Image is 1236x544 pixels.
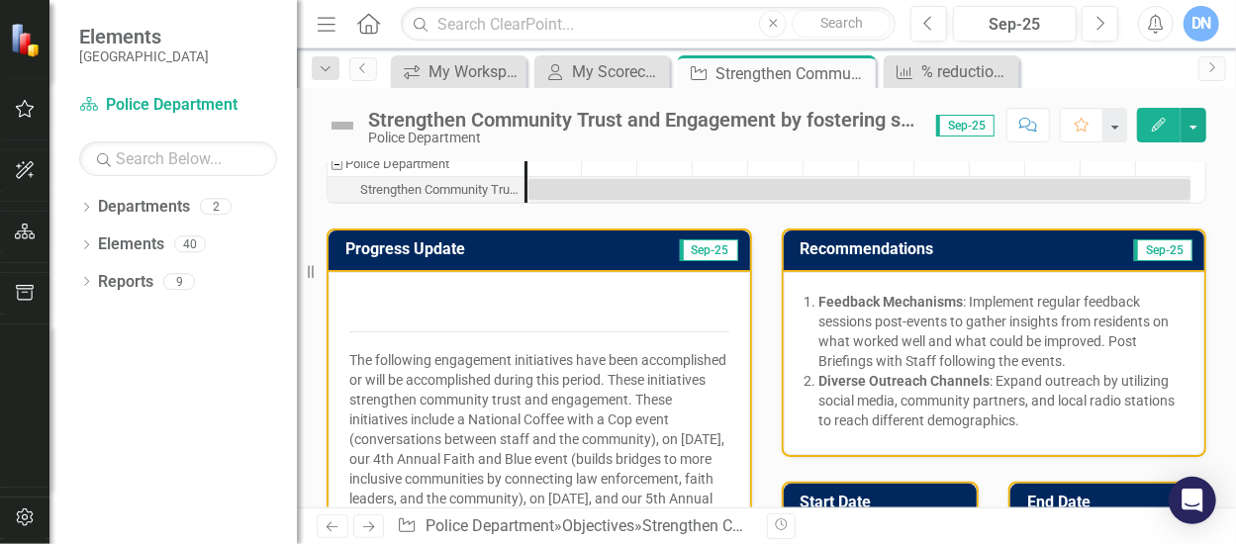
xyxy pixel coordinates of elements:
div: 9 [163,273,195,290]
img: Not Defined [327,110,358,141]
input: Search ClearPoint... [401,7,896,42]
h3: Start Date [801,494,968,511]
p: : Implement regular feedback sessions post-events to gather insights from residents on what worke... [819,292,1185,371]
a: Reports [98,271,153,294]
h3: Progress Update [345,240,608,258]
div: My Workspace [428,59,522,84]
div: % reduction in traffic homicides [921,59,1014,84]
div: Task: Start date: 2025-10-01 End date: 2026-09-30 [528,179,1190,200]
div: Open Intercom Messenger [1169,477,1216,524]
div: 2 [200,199,232,216]
div: Police Department [368,131,916,145]
div: My Scorecard [572,59,665,84]
a: Elements [98,233,164,256]
a: Police Department [426,516,554,535]
div: Strengthen Community Trust and Engagement by fostering strong relationships with residents throug... [328,177,524,203]
span: Sep-25 [680,239,738,261]
div: Task: Police Department Start date: 2025-10-01 End date: 2025-10-02 [328,151,524,177]
div: Strengthen Community Trust and Engagement by fostering strong relationships with residents throug... [360,177,519,203]
small: [GEOGRAPHIC_DATA] [79,48,209,64]
div: Police Department [328,151,524,177]
div: » » [397,515,751,538]
a: % reduction in traffic homicides [889,59,1014,84]
div: Police Department [345,151,449,177]
div: Strengthen Community Trust and Engagement by fostering strong relationships with residents throug... [368,109,916,131]
a: My Workspace [396,59,522,84]
p: : Expand outreach by utilizing social media, community partners, and local radio stations to reac... [819,371,1185,430]
a: Departments [98,196,190,219]
strong: Feedback Mechanisms [819,294,964,310]
h3: Recommendations [801,240,1072,258]
img: ClearPoint Strategy [10,23,45,57]
h3: End Date [1027,494,1194,511]
button: DN [1184,6,1219,42]
span: Elements [79,25,209,48]
strong: Diverse Outreach Channels [819,373,991,389]
div: Task: Start date: 2025-10-01 End date: 2026-09-30 [328,177,524,203]
input: Search Below... [79,141,277,176]
a: My Scorecard [539,59,665,84]
span: Search [820,15,863,31]
div: Sep-25 [960,13,1070,37]
div: Strengthen Community Trust and Engagement by fostering strong relationships with residents throug... [715,61,871,86]
button: Sep-25 [953,6,1077,42]
div: 40 [174,236,206,253]
button: Search [792,10,891,38]
span: Sep-25 [1134,239,1192,261]
a: Police Department [79,94,277,117]
span: Sep-25 [936,115,995,136]
a: Objectives [562,516,634,535]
